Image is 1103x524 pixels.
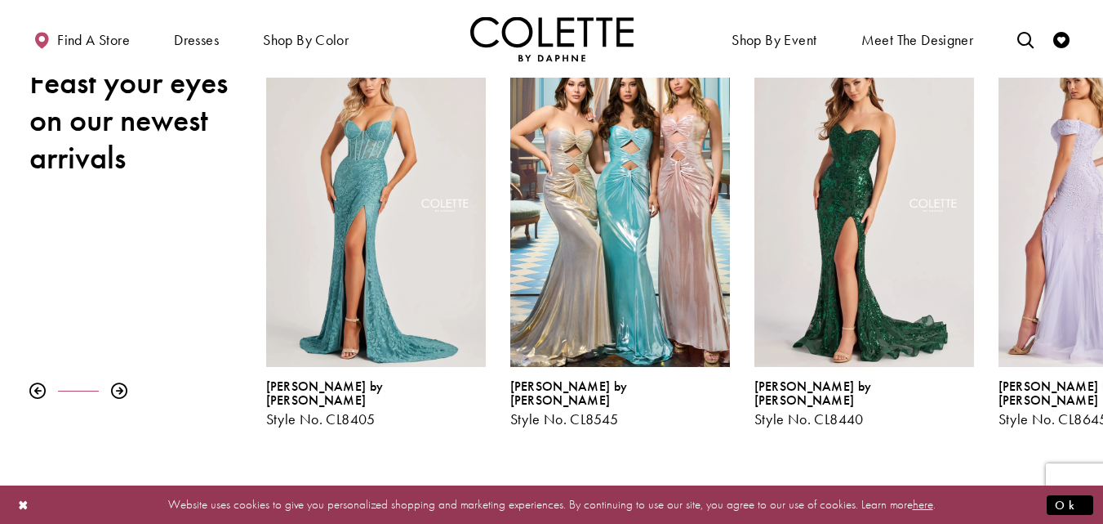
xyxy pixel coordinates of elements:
[266,410,376,428] span: Style No. CL8405
[266,378,384,409] span: [PERSON_NAME] by [PERSON_NAME]
[57,32,130,48] span: Find a store
[259,16,353,61] span: Shop by color
[754,47,974,367] a: Visit Colette by Daphne Style No. CL8440 Page
[727,16,821,61] span: Shop By Event
[266,379,486,428] div: Colette by Daphne Style No. CL8405
[754,379,974,428] div: Colette by Daphne Style No. CL8440
[470,16,634,61] img: Colette by Daphne
[174,32,219,48] span: Dresses
[170,16,223,61] span: Dresses
[266,47,486,367] a: Visit Colette by Daphne Style No. CL8405 Page
[263,32,349,48] span: Shop by color
[1047,495,1093,515] button: Submit Dialog
[118,494,985,516] p: Website uses cookies to give you personalized shopping and marketing experiences. By continuing t...
[861,32,974,48] span: Meet the designer
[857,16,978,61] a: Meet the designer
[754,410,864,428] span: Style No. CL8440
[913,496,933,513] a: here
[470,16,634,61] a: Visit Home Page
[754,378,872,409] span: [PERSON_NAME] by [PERSON_NAME]
[1049,16,1074,61] a: Check Wishlist
[510,379,730,428] div: Colette by Daphne Style No. CL8545
[510,378,628,409] span: [PERSON_NAME] by [PERSON_NAME]
[742,35,986,440] div: Colette by Daphne Style No. CL8440
[510,410,619,428] span: Style No. CL8545
[29,64,242,177] h2: Feast your eyes on our newest arrivals
[1013,16,1038,61] a: Toggle search
[29,16,134,61] a: Find a store
[732,32,816,48] span: Shop By Event
[254,35,498,440] div: Colette by Daphne Style No. CL8405
[10,490,38,519] button: Close Dialog
[498,35,742,440] div: Colette by Daphne Style No. CL8545
[510,47,730,367] a: Visit Colette by Daphne Style No. CL8545 Page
